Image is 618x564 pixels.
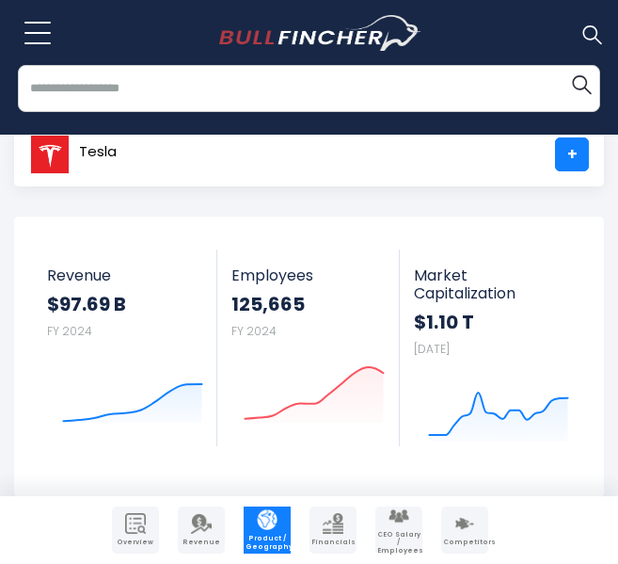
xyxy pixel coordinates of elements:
[377,531,420,555] span: CEO Salary / Employees
[414,341,450,357] small: [DATE]
[441,507,488,554] a: Company Competitors
[178,507,225,554] a: Company Revenue
[414,266,569,302] span: Market Capitalization
[311,539,355,546] span: Financials
[219,15,421,51] a: Go to homepage
[47,323,92,339] small: FY 2024
[231,292,386,316] strong: 125,665
[443,539,486,546] span: Competitors
[244,507,291,554] a: Company Product/Geography
[180,539,223,546] span: Revenue
[231,323,277,339] small: FY 2024
[555,137,589,171] a: +
[246,535,289,551] span: Product / Geography
[30,135,70,174] img: TSLA logo
[309,507,357,554] a: Company Financials
[29,137,118,171] a: Tesla
[112,507,159,554] a: Company Overview
[114,539,157,546] span: Overview
[219,15,421,51] img: bullfincher logo
[400,250,583,446] a: Market Capitalization $1.10 T [DATE]
[231,266,386,284] span: Employees
[33,250,217,427] a: Revenue $97.69 B FY 2024
[47,292,203,316] strong: $97.69 B
[79,144,117,160] span: Tesla
[375,507,422,554] a: Company Employees
[563,65,600,103] button: Search
[47,266,203,284] span: Revenue
[217,250,400,427] a: Employees 125,665 FY 2024
[414,310,569,334] strong: $1.10 T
